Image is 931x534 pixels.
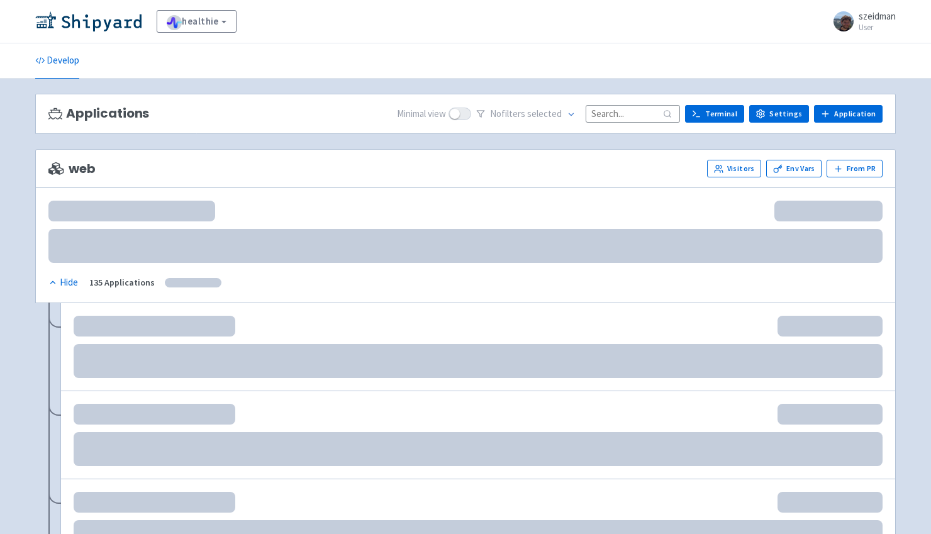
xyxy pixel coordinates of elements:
a: Application [814,105,883,123]
a: Settings [749,105,809,123]
span: Minimal view [397,107,446,121]
button: From PR [827,160,883,177]
a: Visitors [707,160,761,177]
div: Hide [48,275,78,290]
div: 135 Applications [89,275,155,290]
span: selected [527,108,562,120]
a: Develop [35,43,79,79]
span: szeidman [859,10,896,22]
button: Hide [48,275,79,290]
a: szeidman User [826,11,896,31]
a: Terminal [685,105,744,123]
input: Search... [586,105,680,122]
h3: Applications [48,106,149,121]
span: web [48,162,95,176]
span: No filter s [490,107,562,121]
a: Env Vars [766,160,822,177]
a: healthie [157,10,237,33]
small: User [859,23,896,31]
img: Shipyard logo [35,11,142,31]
